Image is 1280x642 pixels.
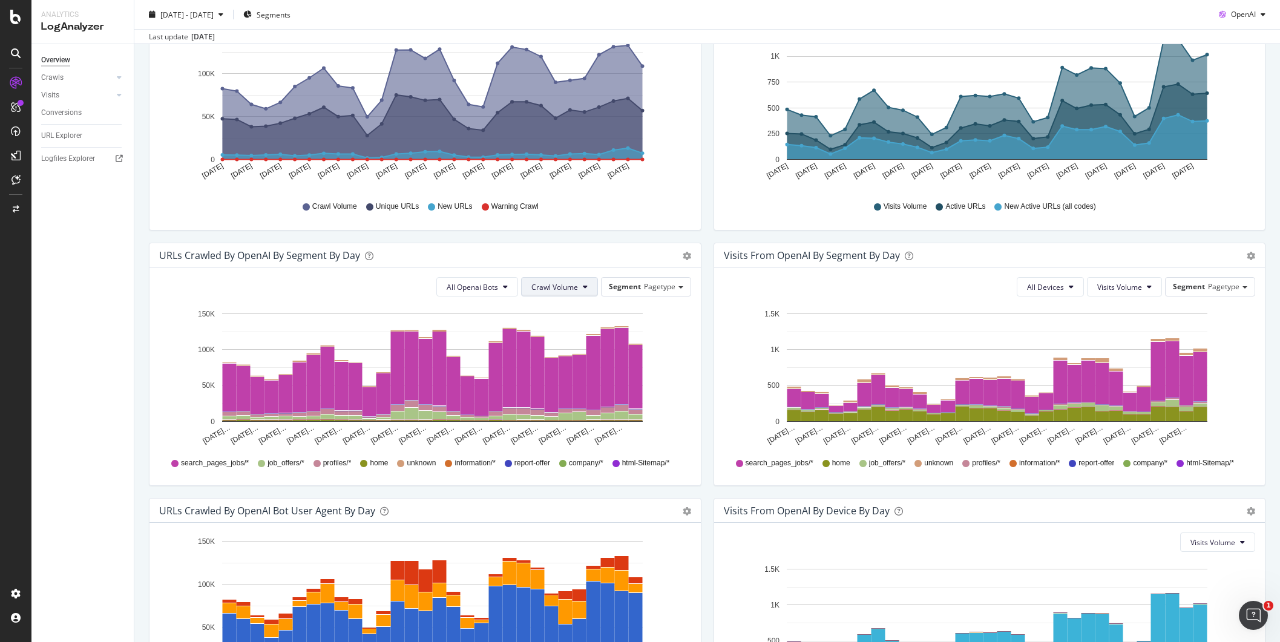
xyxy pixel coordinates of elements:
div: Visits [41,89,59,102]
button: All Openai Bots [436,277,518,296]
div: gear [1247,252,1255,260]
text: [DATE] [1112,162,1137,180]
div: gear [683,507,691,516]
div: Last update [149,31,215,42]
div: Analytics [41,10,124,20]
text: [DATE] [519,162,543,180]
button: [DATE] - [DATE] [144,5,228,24]
text: 250 [767,129,779,138]
span: report-offer [514,458,550,468]
button: Visits Volume [1087,277,1162,296]
text: [DATE] [258,162,283,180]
text: [DATE] [765,162,789,180]
text: [DATE] [823,162,847,180]
div: Crawls [41,71,64,84]
span: [DATE] - [DATE] [160,9,214,19]
text: [DATE] [794,162,818,180]
text: 1K [770,346,779,354]
span: Crawl Volume [312,201,357,212]
text: [DATE] [1083,162,1108,180]
text: [DATE] [229,162,254,180]
span: Crawl Volume [531,282,578,292]
span: company/* [569,458,603,468]
a: Overview [41,54,125,67]
span: job_offers/* [267,458,304,468]
text: 50K [202,623,215,632]
text: [DATE] [1141,162,1166,180]
text: [DATE] [403,162,427,180]
span: unknown [407,458,436,468]
text: [DATE] [200,162,225,180]
div: [DATE] [191,31,215,42]
a: Logfiles Explorer [41,152,125,165]
text: [DATE] [606,162,630,180]
text: 0 [211,156,215,164]
text: [DATE] [1170,162,1195,180]
div: A chart. [724,306,1250,447]
span: Visits Volume [1097,282,1142,292]
text: 0 [775,418,779,426]
text: [DATE] [548,162,573,180]
div: Visits from OpenAI By Segment By Day [724,249,900,261]
div: URLs Crawled by OpenAI bot User Agent By Day [159,505,375,517]
span: New URLs [438,201,472,212]
text: [DATE] [1055,162,1079,180]
text: 100K [198,70,215,78]
text: 1K [770,601,779,609]
text: [DATE] [910,162,934,180]
text: 1.5K [764,565,779,574]
text: 50K [202,382,215,390]
button: OpenAI [1214,5,1270,24]
text: [DATE] [968,162,992,180]
div: Overview [41,54,70,67]
text: 0 [211,418,215,426]
text: 500 [767,104,779,113]
text: 150K [198,537,215,546]
iframe: Intercom live chat [1239,601,1268,630]
text: 0 [775,156,779,164]
text: [DATE] [287,162,312,180]
text: [DATE] [461,162,485,180]
div: URL Explorer [41,129,82,142]
span: Segments [257,9,290,19]
text: [DATE] [375,162,399,180]
span: information/* [1019,458,1060,468]
span: report-offer [1078,458,1114,468]
span: All Openai Bots [447,282,498,292]
svg: A chart. [159,22,685,190]
text: 100K [198,346,215,354]
text: [DATE] [939,162,963,180]
span: company/* [1133,458,1167,468]
text: [DATE] [997,162,1021,180]
text: 1K [770,53,779,61]
span: html-Sitemap/* [622,458,670,468]
text: [DATE] [346,162,370,180]
svg: A chart. [159,306,685,447]
text: [DATE] [490,162,514,180]
span: All Devices [1027,282,1064,292]
span: Segment [609,281,641,292]
span: profiles/* [972,458,1000,468]
div: gear [683,252,691,260]
span: New Active URLs (all codes) [1004,201,1095,212]
span: profiles/* [323,458,352,468]
span: html-Sitemap/* [1186,458,1234,468]
a: Conversions [41,106,125,119]
span: Visits Volume [884,201,927,212]
text: [DATE] [317,162,341,180]
div: URLs Crawled by OpenAI By Segment By Day [159,249,360,261]
span: Pagetype [1208,281,1239,292]
span: search_pages_jobs/* [746,458,813,468]
span: Segment [1173,281,1205,292]
text: 150K [198,310,215,318]
text: [DATE] [852,162,876,180]
span: home [832,458,850,468]
span: unknown [924,458,953,468]
svg: A chart. [724,22,1250,190]
text: [DATE] [432,162,456,180]
button: Segments [238,5,295,24]
a: Crawls [41,71,113,84]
